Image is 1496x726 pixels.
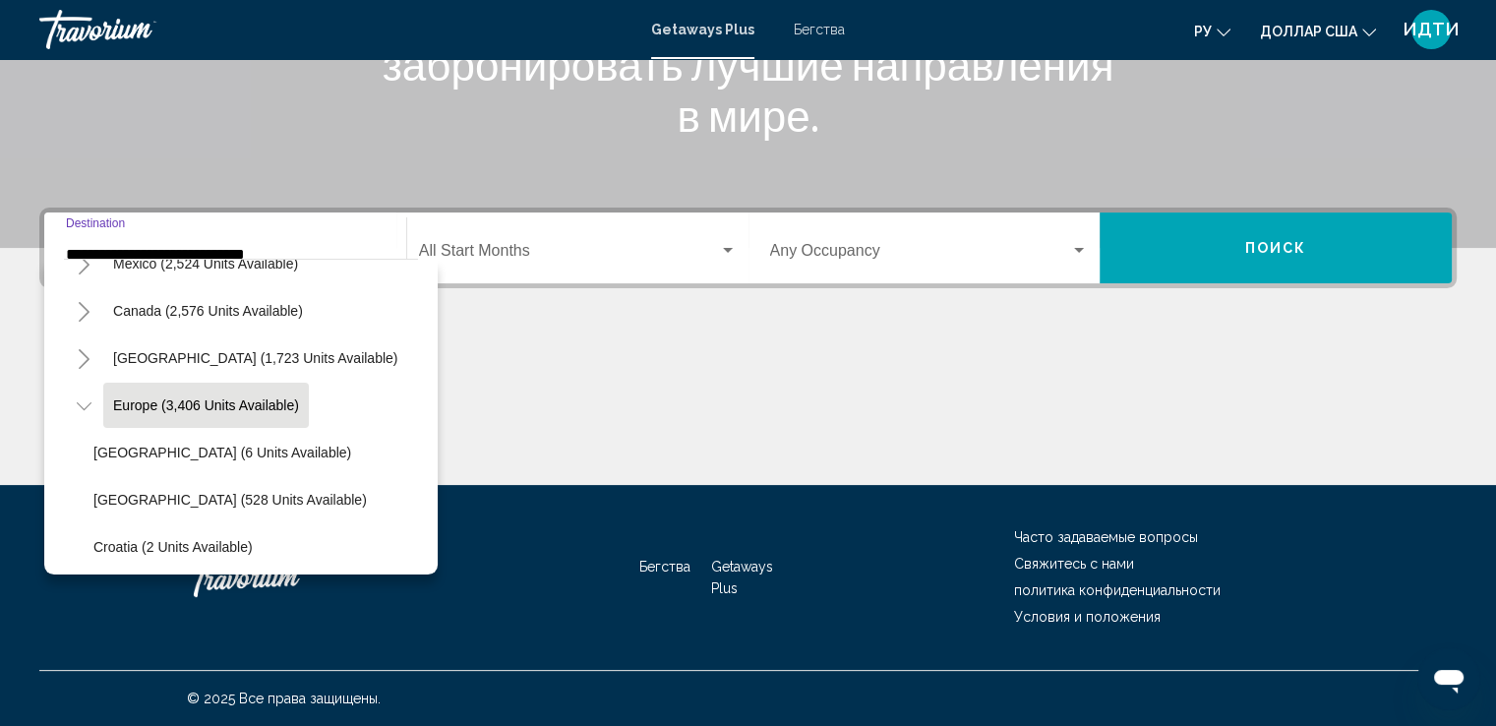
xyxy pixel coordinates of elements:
a: Getaways Plus [711,559,773,596]
button: [GEOGRAPHIC_DATA] (6 units available) [84,430,361,475]
span: Europe (3,406 units available) [113,397,299,413]
span: [GEOGRAPHIC_DATA] (528 units available) [93,492,367,508]
button: Изменить валюту [1260,17,1376,45]
span: Mexico (2,524 units available) [113,256,298,272]
button: Toggle Europe (3,406 units available) [64,386,103,425]
button: Croatia (2 units available) [84,524,263,570]
font: ИДТИ [1403,19,1460,39]
a: Травориум [187,548,384,607]
button: [GEOGRAPHIC_DATA] (1,723 units available) [103,335,407,381]
a: политика конфиденциальности [1014,582,1221,598]
span: [GEOGRAPHIC_DATA] (1,723 units available) [113,350,397,366]
font: © 2025 Все права защищены. [187,691,381,706]
span: Canada (2,576 units available) [113,303,303,319]
a: Травориум [39,10,631,49]
button: Canada (2,576 units available) [103,288,313,333]
button: Mexico (2,524 units available) [103,241,308,286]
iframe: Кнопка запуска окна обмена сообщениями [1417,647,1480,710]
button: [GEOGRAPHIC_DATA] (528 units available) [84,477,377,522]
div: Виджет поиска [44,212,1452,283]
button: Toggle Canada (2,576 units available) [64,291,103,331]
a: Условия и положения [1014,609,1161,625]
button: Toggle Caribbean & Atlantic Islands (1,723 units available) [64,338,103,378]
font: доллар США [1260,24,1357,39]
a: Свяжитесь с нами [1014,556,1134,572]
span: Поиск [1245,241,1307,257]
button: Toggle Mexico (2,524 units available) [64,244,103,283]
button: Europe (3,406 units available) [103,383,309,428]
a: Getaways Plus [651,22,754,37]
button: Меню пользователя [1406,9,1457,50]
span: [GEOGRAPHIC_DATA] (6 units available) [93,445,351,460]
font: ру [1194,24,1212,39]
button: Поиск [1100,212,1452,283]
a: Часто задаваемые вопросы [1014,529,1198,545]
a: Бегства [639,559,690,575]
button: Изменить язык [1194,17,1230,45]
span: Croatia (2 units available) [93,539,253,555]
a: Бегства [794,22,845,37]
